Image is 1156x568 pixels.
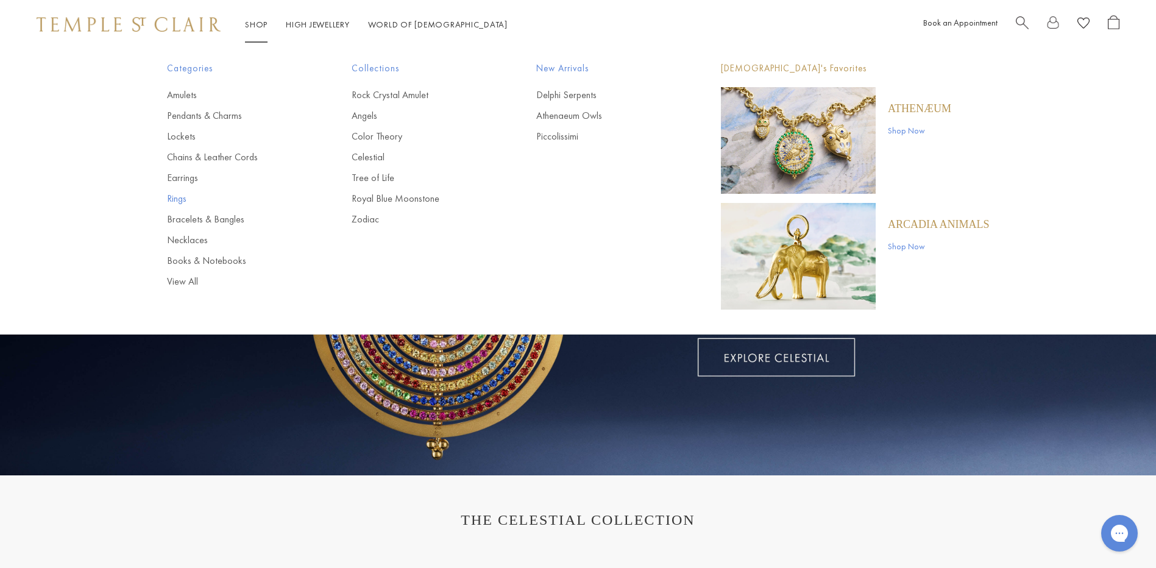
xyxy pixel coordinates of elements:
img: Temple St. Clair [37,17,221,32]
a: Bracelets & Bangles [167,213,303,226]
h1: THE CELESTIAL COLLECTION [49,512,1107,528]
a: High JewelleryHigh Jewellery [286,19,350,30]
a: Necklaces [167,233,303,247]
a: Tree of Life [352,171,488,185]
span: Collections [352,61,488,76]
a: Color Theory [352,130,488,143]
span: Categories [167,61,303,76]
a: Shop Now [888,124,951,137]
a: World of [DEMOGRAPHIC_DATA]World of [DEMOGRAPHIC_DATA] [368,19,508,30]
a: Piccolissimi [536,130,672,143]
a: Delphi Serpents [536,88,672,102]
a: Rock Crystal Amulet [352,88,488,102]
a: Athenaeum Owls [536,109,672,122]
a: Book an Appointment [923,17,998,28]
p: [DEMOGRAPHIC_DATA]'s Favorites [721,61,990,76]
nav: Main navigation [245,17,508,32]
a: ARCADIA ANIMALS [888,218,990,231]
a: Chains & Leather Cords [167,151,303,164]
a: Open Shopping Bag [1108,15,1119,34]
a: Angels [352,109,488,122]
a: Rings [167,192,303,205]
a: Amulets [167,88,303,102]
a: Search [1016,15,1029,34]
a: ShopShop [245,19,268,30]
iframe: Gorgias live chat messenger [1095,511,1144,556]
a: View Wishlist [1077,15,1090,34]
a: Athenæum [888,102,951,115]
a: Earrings [167,171,303,185]
a: Lockets [167,130,303,143]
a: View All [167,275,303,288]
a: Royal Blue Moonstone [352,192,488,205]
a: Books & Notebooks [167,254,303,268]
a: Celestial [352,151,488,164]
span: New Arrivals [536,61,672,76]
a: Shop Now [888,240,990,253]
a: Zodiac [352,213,488,226]
a: Pendants & Charms [167,109,303,122]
